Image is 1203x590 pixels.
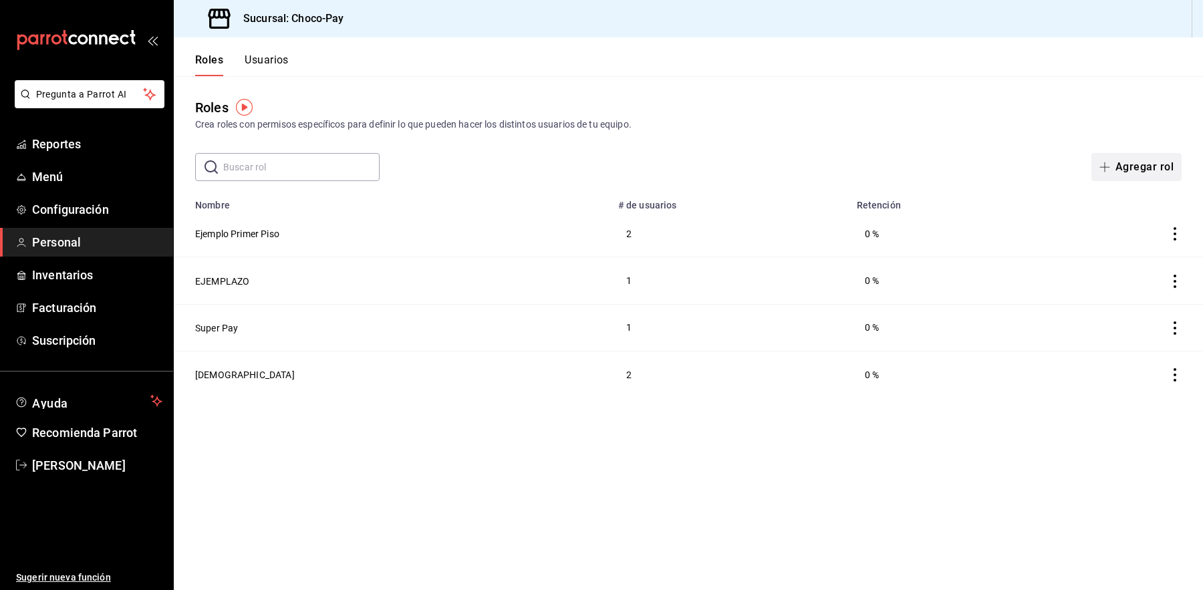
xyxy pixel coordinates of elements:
button: Super Pay [195,321,238,335]
button: Roles [195,53,223,76]
input: Buscar rol [223,154,380,180]
td: 0 % [849,257,1041,304]
button: Agregar rol [1091,153,1182,181]
span: Suscripción [32,331,162,349]
a: Pregunta a Parrot AI [9,97,164,111]
td: 1 [610,304,849,351]
span: Pregunta a Parrot AI [36,88,144,102]
span: [PERSON_NAME] [32,456,162,474]
span: Inventarios [32,266,162,284]
td: 0 % [849,210,1041,257]
button: Ejemplo Primer Piso [195,227,279,241]
span: Sugerir nueva función [16,571,162,585]
td: 0 % [849,351,1041,398]
button: Pregunta a Parrot AI [15,80,164,108]
img: Tooltip marker [236,99,253,116]
span: Reportes [32,135,162,153]
button: open_drawer_menu [147,35,158,45]
button: Usuarios [245,53,289,76]
td: 2 [610,351,849,398]
th: Retención [849,192,1041,210]
span: Ayuda [32,393,145,409]
span: Recomienda Parrot [32,424,162,442]
div: Crea roles con permisos específicos para definir lo que pueden hacer los distintos usuarios de tu... [195,118,1182,132]
span: Facturación [32,299,162,317]
td: 0 % [849,304,1041,351]
button: EJEMPLAZO [195,275,249,288]
td: 2 [610,210,849,257]
th: Nombre [174,192,610,210]
span: Personal [32,233,162,251]
div: Roles [195,98,229,118]
div: navigation tabs [195,53,289,76]
button: [DEMOGRAPHIC_DATA] [195,368,295,382]
th: # de usuarios [610,192,849,210]
button: actions [1168,321,1182,335]
button: actions [1168,368,1182,382]
span: Configuración [32,200,162,218]
h3: Sucursal: Choco-Pay [233,11,344,27]
button: actions [1168,275,1182,288]
span: Menú [32,168,162,186]
td: 1 [610,257,849,304]
button: actions [1168,227,1182,241]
